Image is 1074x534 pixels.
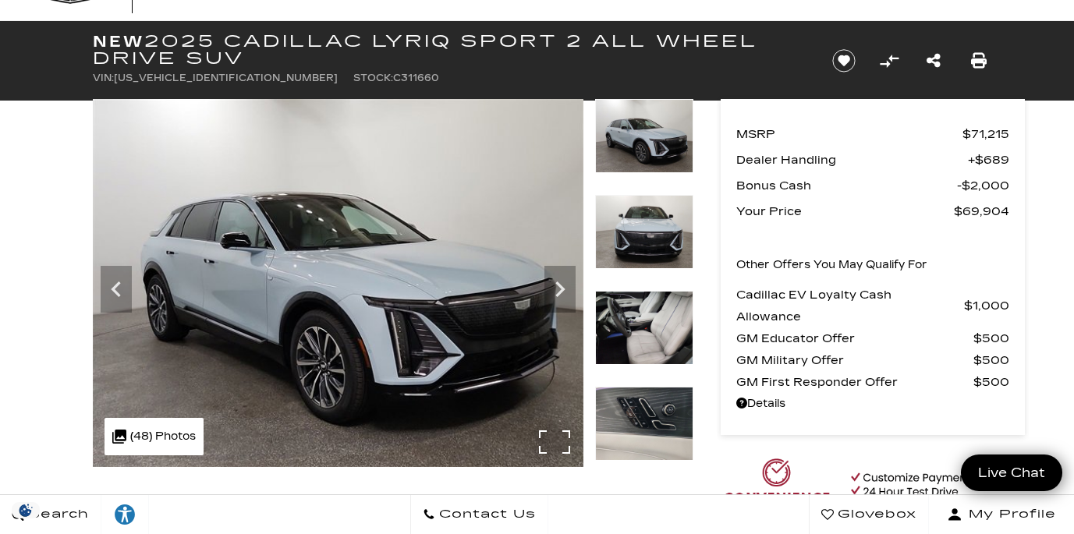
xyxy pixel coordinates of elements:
div: Next [544,266,576,313]
a: GM Educator Offer $500 [736,327,1009,349]
span: Bonus Cash [736,175,957,196]
strong: New [93,32,144,51]
a: GM First Responder Offer $500 [736,371,1009,393]
span: C311660 [393,72,439,83]
div: Explore your accessibility options [101,503,148,526]
a: Glovebox [809,495,929,534]
a: Cadillac EV Loyalty Cash Allowance $1,000 [736,284,1009,327]
div: Privacy Settings [8,502,44,518]
span: GM First Responder Offer [736,371,973,393]
p: Other Offers You May Qualify For [736,254,927,276]
img: New 2025 Nimbus Metallic Cadillac Sport 2 image 17 [595,387,693,461]
a: Print this New 2025 Cadillac LYRIQ Sport 2 All Wheel Drive SUV [971,50,987,72]
a: Explore your accessibility options [101,495,149,534]
a: Share this New 2025 Cadillac LYRIQ Sport 2 All Wheel Drive SUV [927,50,941,72]
a: GM Military Offer $500 [736,349,1009,371]
span: $500 [973,327,1009,349]
span: $500 [973,371,1009,393]
span: My Profile [962,504,1056,525]
a: Contact Us [410,495,548,534]
span: GM Military Offer [736,349,973,371]
a: Bonus Cash $2,000 [736,175,1009,196]
div: Previous [101,266,132,313]
span: $689 [968,149,1009,171]
img: New 2025 Nimbus Metallic Cadillac Sport 2 image 14 [93,99,583,467]
a: Dealer Handling $689 [736,149,1009,171]
span: [US_VEHICLE_IDENTIFICATION_NUMBER] [114,72,338,83]
div: (48) Photos [105,418,204,455]
a: MSRP $71,215 [736,123,1009,145]
span: Cadillac EV Loyalty Cash Allowance [736,284,964,327]
span: Your Price [736,200,954,222]
span: Dealer Handling [736,149,968,171]
span: Live Chat [970,464,1053,482]
span: GM Educator Offer [736,327,973,349]
span: Glovebox [834,504,916,525]
span: Stock: [353,72,393,83]
a: Your Price $69,904 [736,200,1009,222]
span: VIN: [93,72,114,83]
button: Compare Vehicle [877,49,901,72]
span: Search [24,504,89,525]
span: MSRP [736,123,962,145]
h1: 2025 Cadillac LYRIQ Sport 2 All Wheel Drive SUV [93,33,806,67]
span: $71,215 [962,123,1009,145]
span: Contact Us [435,504,536,525]
img: New 2025 Nimbus Metallic Cadillac Sport 2 image 15 [595,195,693,269]
button: Open user profile menu [929,495,1074,534]
img: New 2025 Nimbus Metallic Cadillac Sport 2 image 14 [595,99,693,173]
a: Details [736,393,1009,415]
span: $500 [973,349,1009,371]
img: New 2025 Nimbus Metallic Cadillac Sport 2 image 16 [595,291,693,365]
button: Save vehicle [827,48,861,73]
span: $2,000 [957,175,1009,196]
a: Live Chat [961,454,1062,491]
span: $1,000 [964,295,1009,317]
span: $69,904 [954,200,1009,222]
